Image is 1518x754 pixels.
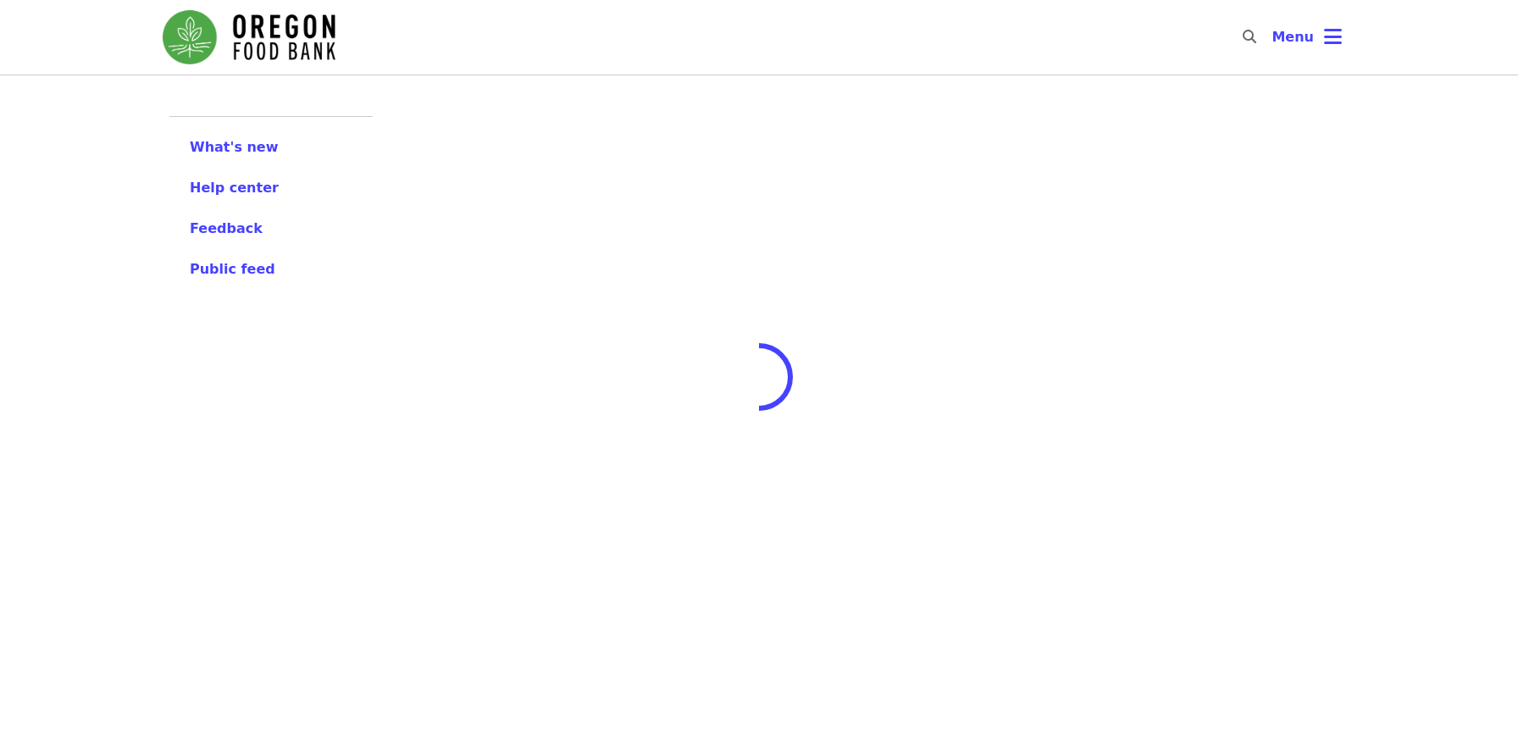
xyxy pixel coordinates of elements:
span: Public feed [190,261,275,277]
a: Help center [190,178,352,198]
a: Public feed [190,259,352,280]
span: Menu [1271,29,1314,45]
button: Feedback [190,219,263,239]
img: Oregon Food Bank - Home [163,10,335,64]
span: What's new [190,139,279,155]
span: Help center [190,180,279,196]
i: search icon [1243,29,1256,45]
button: Toggle account menu [1258,17,1355,58]
input: Search [1266,17,1280,58]
a: What's new [190,137,352,158]
i: bars icon [1324,25,1342,49]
